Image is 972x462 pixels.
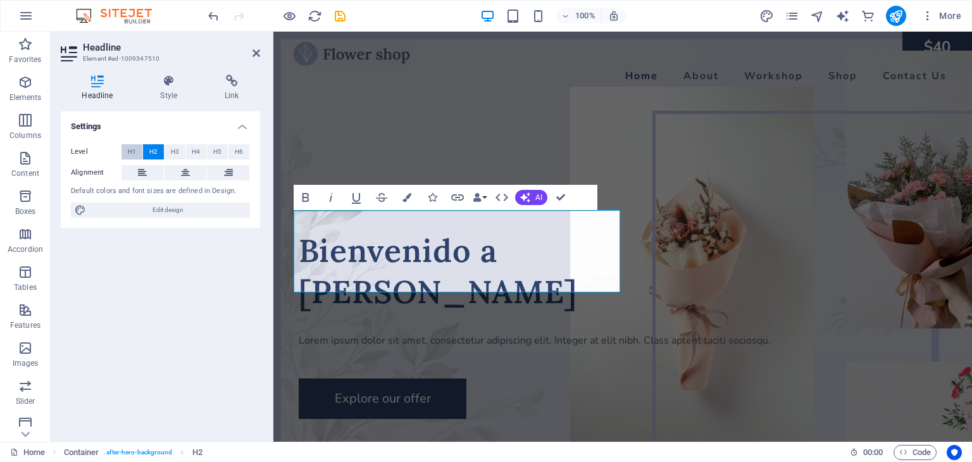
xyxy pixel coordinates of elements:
span: H4 [192,144,200,159]
p: Elements [9,92,42,103]
span: . after-hero-background [104,445,172,460]
button: Underline (Ctrl+U) [344,185,368,210]
h6: Session time [850,445,883,460]
button: reload [307,8,322,23]
button: pages [785,8,800,23]
span: : [872,447,874,457]
i: Undo: Edit headline (Ctrl+Z) [206,9,221,23]
span: Click to select. Double-click to edit [64,445,99,460]
button: undo [206,8,221,23]
i: Publish [888,9,903,23]
button: HTML [490,185,514,210]
label: Level [71,144,121,159]
button: H6 [228,144,249,159]
span: More [921,9,961,22]
button: Code [894,445,937,460]
span: H1 [128,144,136,159]
h6: 100% [575,8,595,23]
button: AI [515,190,547,205]
h4: Style [139,75,204,101]
span: 00 00 [863,445,883,460]
span: H3 [171,144,179,159]
p: Boxes [15,206,36,216]
button: Icons [420,185,444,210]
button: H4 [186,144,207,159]
i: Reload page [308,9,322,23]
i: Pages (Ctrl+Alt+S) [785,9,799,23]
button: text_generator [835,8,850,23]
button: H2 [143,144,164,159]
h4: Settings [61,111,260,134]
div: Default colors and font sizes are defined in Design. [71,186,250,197]
img: Editor Logo [73,8,168,23]
span: Edit design [90,203,246,218]
h4: Headline [61,75,139,101]
span: H6 [235,144,243,159]
p: Accordion [8,244,43,254]
h3: Element #ed-1009347510 [83,53,235,65]
button: Link [445,185,470,210]
span: Click to select. Double-click to edit [192,445,202,460]
button: commerce [861,8,876,23]
i: Save (Ctrl+S) [333,9,347,23]
i: Navigator [810,9,825,23]
a: Click to cancel selection. Double-click to open Pages [10,445,45,460]
button: H3 [165,144,185,159]
label: Alignment [71,165,121,180]
button: 100% [556,8,601,23]
p: Tables [14,282,37,292]
p: Columns [9,130,41,140]
h2: Bienvenido a [PERSON_NAME] [25,199,673,281]
button: More [916,6,966,26]
button: navigator [810,8,825,23]
p: Content [11,168,39,178]
h2: Headline [83,42,260,53]
p: Favorites [9,54,41,65]
span: Code [899,445,931,460]
button: Colors [395,185,419,210]
button: Edit design [71,203,250,218]
button: Confirm (Ctrl+⏎) [549,185,573,210]
i: Design (Ctrl+Alt+Y) [759,9,774,23]
button: Data Bindings [471,185,489,210]
button: H1 [121,144,142,159]
button: design [759,8,775,23]
button: Strikethrough [370,185,394,210]
span: AI [535,194,542,201]
i: AI Writer [835,9,850,23]
p: Features [10,320,40,330]
span: H2 [149,144,158,159]
button: Bold (Ctrl+B) [294,185,318,210]
span: H5 [213,144,221,159]
button: Usercentrics [947,445,962,460]
button: H5 [207,144,228,159]
button: publish [886,6,906,26]
button: Italic (Ctrl+I) [319,185,343,210]
button: save [332,8,347,23]
i: On resize automatically adjust zoom level to fit chosen device. [608,10,620,22]
p: Slider [16,396,35,406]
nav: breadcrumb [64,445,202,460]
i: Commerce [861,9,875,23]
p: Images [13,358,39,368]
h4: Link [204,75,260,101]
